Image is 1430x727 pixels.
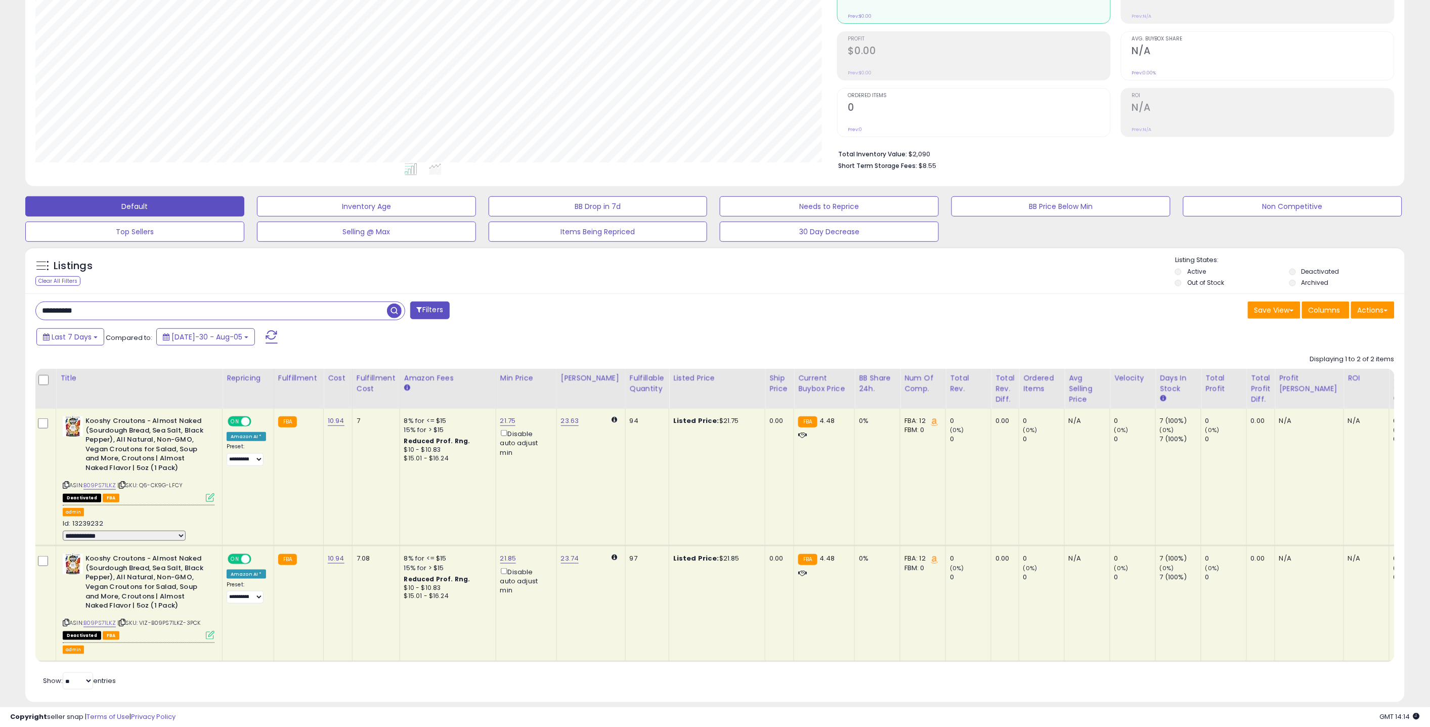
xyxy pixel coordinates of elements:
small: (0%) [1160,426,1174,434]
div: $10 - $10.83 [404,446,488,454]
span: 4.48 [820,416,835,425]
div: N/A [1279,554,1336,563]
div: 7 (100%) [1160,554,1201,563]
span: $8.55 [919,161,937,170]
span: Profit [848,36,1110,42]
label: Out of Stock [1187,278,1224,287]
div: Days In Stock [1160,373,1197,394]
small: (0%) [1205,564,1220,572]
div: Fulfillment Cost [357,373,396,394]
button: Needs to Reprice [720,196,939,217]
label: Deactivated [1302,267,1339,276]
div: Total Rev. [950,373,987,394]
div: 0% [859,416,892,425]
div: Amazon AI * [227,570,266,579]
a: Privacy Policy [131,712,176,721]
span: | SKU: Q6-CK9G-LFCY [117,481,183,489]
a: 23.63 [561,416,579,426]
small: (0%) [950,426,964,434]
div: Ordered Items [1023,373,1060,394]
small: FBA [798,416,817,427]
div: 0 [1205,554,1246,563]
h2: $0.00 [848,45,1110,59]
span: Last 7 Days [52,332,92,342]
button: BB Drop in 7d [489,196,708,217]
div: FBM: 0 [904,425,938,435]
div: 0 [1114,435,1155,444]
div: seller snap | | [10,712,176,722]
a: Terms of Use [86,712,129,721]
div: 0 [1114,573,1155,582]
b: Total Inventory Value: [839,150,907,158]
li: $2,090 [839,147,1387,159]
div: 7 (100%) [1160,573,1201,582]
small: (0%) [1394,426,1408,434]
button: Selling @ Max [257,222,476,242]
img: 51cKDeDjmcL._SL40_.jpg [63,416,83,437]
div: 7 [357,416,392,425]
div: $15.01 - $16.24 [404,454,488,463]
small: (0%) [1114,426,1129,434]
div: Displaying 1 to 2 of 2 items [1310,355,1395,364]
div: Fulfillable Quantity [630,373,665,394]
span: Compared to: [106,333,152,343]
div: Total Profit Diff. [1251,373,1271,405]
div: Cost [328,373,348,383]
a: 10.94 [328,553,344,564]
div: Total Rev. Diff. [995,373,1015,405]
div: FBA: 12 [904,416,938,425]
div: 97 [630,554,661,563]
div: Amazon Fees [404,373,492,383]
div: 0 [950,435,991,444]
div: Ship Price [769,373,790,394]
a: 21.75 [500,416,516,426]
span: Ordered Items [848,93,1110,99]
span: Columns [1309,305,1340,315]
div: Disable auto adjust min [500,566,549,595]
div: 0 [950,554,991,563]
h2: 0 [848,102,1110,115]
div: Preset: [227,581,266,604]
b: Kooshy Croutons - Almost Naked (Sourdough Bread, Sea Salt, Black Pepper), All Natural, Non-GMO, V... [85,554,208,613]
div: [PERSON_NAME] [561,373,621,383]
div: ASIN: [63,416,214,501]
div: 15% for > $15 [404,425,488,435]
div: Disable auto adjust min [500,428,549,457]
small: (0%) [1114,564,1129,572]
small: Prev: $0.00 [848,70,872,76]
div: 0 [1023,554,1064,563]
small: Avg BB Share. [1394,394,1400,403]
a: 21.85 [500,553,516,564]
div: Clear All Filters [35,276,80,286]
div: ASIN: [63,554,214,638]
small: (0%) [1160,564,1174,572]
div: 94 [630,416,661,425]
small: (0%) [1023,564,1037,572]
label: Active [1187,267,1206,276]
button: Items Being Repriced [489,222,708,242]
b: Short Term Storage Fees: [839,161,918,170]
a: B09PS71LKZ [83,481,116,490]
div: Total Profit [1205,373,1242,394]
small: (0%) [950,564,964,572]
button: Save View [1248,302,1301,319]
small: (0%) [1205,426,1220,434]
small: FBA [798,554,817,565]
div: 0 [1114,416,1155,425]
small: Days In Stock. [1160,394,1166,403]
div: Velocity [1114,373,1151,383]
div: 0% [859,554,892,563]
div: $10 - $10.83 [404,584,488,592]
div: 7 (100%) [1160,435,1201,444]
span: 4.48 [820,553,835,563]
div: Repricing [227,373,270,383]
div: $21.75 [673,416,757,425]
div: Title [60,373,218,383]
div: 0 [1023,573,1064,582]
div: 0 [950,573,991,582]
small: Prev: 0.00% [1132,70,1156,76]
div: 0.00 [769,554,786,563]
a: 23.74 [561,553,579,564]
div: Amazon AI * [227,432,266,441]
button: Columns [1302,302,1350,319]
